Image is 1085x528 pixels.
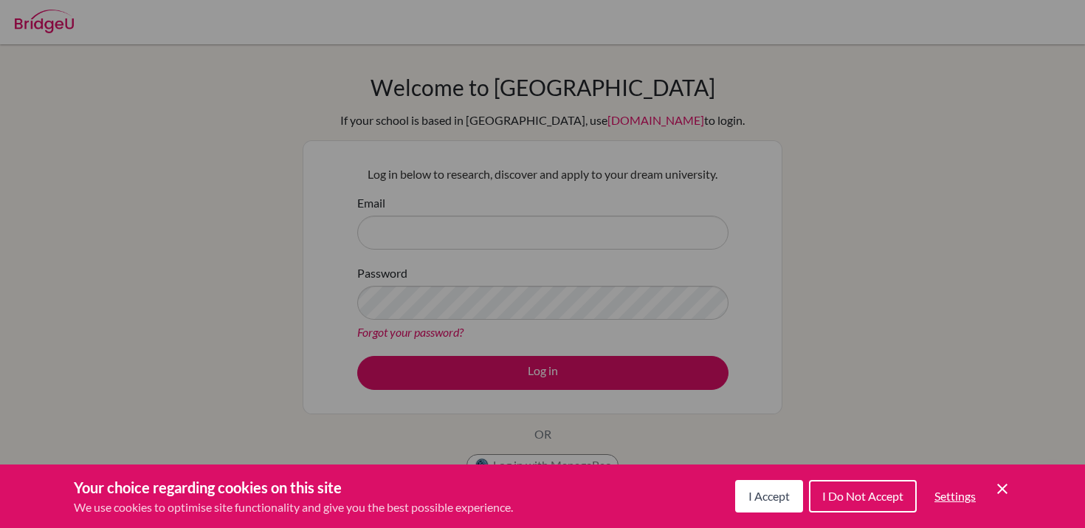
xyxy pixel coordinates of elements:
span: I Accept [748,489,790,503]
button: I Accept [735,480,803,512]
h3: Your choice regarding cookies on this site [74,476,513,498]
p: We use cookies to optimise site functionality and give you the best possible experience. [74,498,513,516]
button: Settings [923,481,988,511]
span: I Do Not Accept [822,489,903,503]
button: Save and close [993,480,1011,498]
span: Settings [934,489,976,503]
button: I Do Not Accept [809,480,917,512]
